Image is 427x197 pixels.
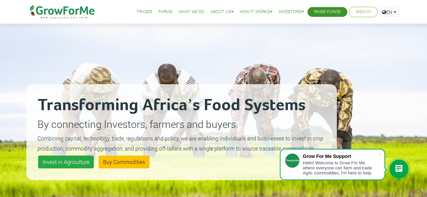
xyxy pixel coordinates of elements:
h2: Transforming Africa’s Food Systems [37,95,326,116]
a: Sign In [356,8,371,15]
a: What We Do [179,8,204,15]
div: Grow For Me Support [303,154,378,159]
a: Invest in Agriculture [38,156,94,168]
a: Farms [158,8,172,15]
a: Raise Funds [314,8,341,15]
p: By connecting Investors, farmers and buyers. [37,117,326,132]
a: EN [379,7,399,17]
div: Hello! Welcome to Grow For Me where everyone can farm and trade Agric commodities. I'm here to help. [303,160,378,175]
a: Buy Commodities [99,156,150,168]
a: Trades [136,8,152,15]
a: About Us [210,8,234,15]
small: Combining capital, technology, trade, regulations and policy, we are enabling individuals and bus... [37,135,323,152]
a: Investors [278,8,304,15]
a: How it Works [240,8,272,15]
